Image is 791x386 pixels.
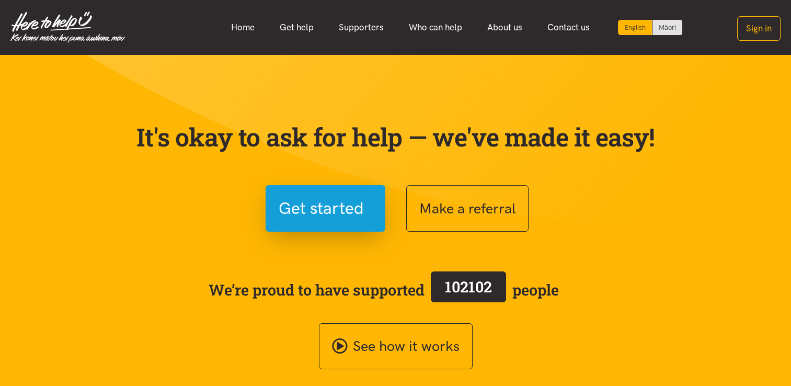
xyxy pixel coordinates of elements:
[279,195,364,222] span: Get started
[618,20,683,35] div: Language toggle
[445,277,492,297] span: 102102
[425,269,512,310] a: 102102
[219,16,267,39] a: Home
[134,122,657,152] p: It's okay to ask for help — we've made it easy!
[266,185,385,232] button: Get started
[209,269,559,310] span: We’re proud to have supported people
[396,16,475,39] a: Who can help
[10,12,125,43] img: Home
[475,16,535,39] a: About us
[535,16,602,39] a: Contact us
[737,16,781,41] button: Sign in
[406,185,529,232] button: Make a referral
[319,323,473,370] a: See how it works
[267,16,326,39] a: Get help
[326,16,396,39] a: Supporters
[652,20,682,35] a: Switch to Te Reo Māori
[618,20,652,35] div: Current language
